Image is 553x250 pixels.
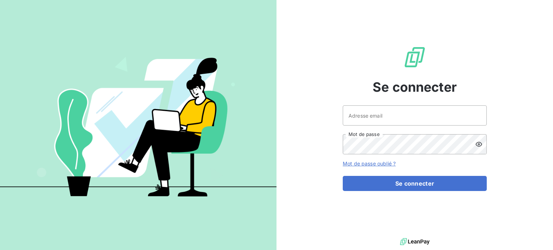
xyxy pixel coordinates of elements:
[373,77,457,97] span: Se connecter
[400,236,430,247] img: logo
[343,176,487,191] button: Se connecter
[403,46,426,69] img: Logo LeanPay
[343,160,396,167] a: Mot de passe oublié ?
[343,105,487,126] input: placeholder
